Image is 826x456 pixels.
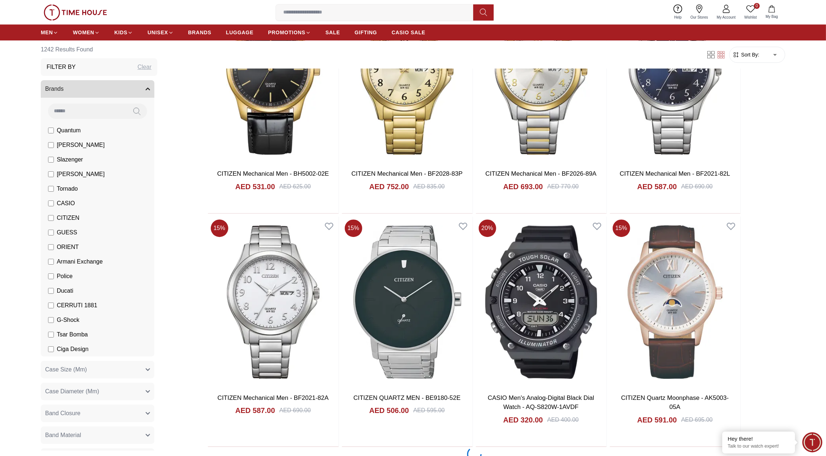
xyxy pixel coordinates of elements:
[686,3,712,22] a: Our Stores
[48,171,54,177] input: [PERSON_NAME]
[488,394,594,411] a: CASIO Men's Analog-Digital Black Dial Watch - AQ-S820W-1AVDF
[41,41,157,58] h6: 1242 Results Found
[637,415,677,425] h4: AED 591.00
[147,26,173,39] a: UNISEX
[226,29,254,36] span: LUGGAGE
[57,301,97,310] span: CERRUTI 1881
[41,29,53,36] span: MEN
[211,219,228,237] span: 15 %
[740,3,761,22] a: 0Wishlist
[235,405,275,416] h4: AED 587.00
[763,14,781,19] span: My Bag
[761,4,782,21] button: My Bag
[610,217,740,387] img: CITIZEN Quartz Moonphase - AK5003-05A
[345,219,362,237] span: 15 %
[279,406,311,415] div: AED 690.00
[688,15,711,20] span: Our Stores
[208,217,339,387] img: CITIZEN Mechanical Men - BF2021-82A
[41,26,58,39] a: MEN
[485,170,596,177] a: CITIZEN Mechanical Men - BF2026-89A
[48,346,54,352] input: Ciga Design
[621,394,729,411] a: CITIZEN Quartz Moonphase - AK5003-05A
[57,330,88,339] span: Tsar Bomba
[57,243,79,252] span: ORIENT
[188,29,212,36] span: BRANDS
[45,85,64,93] span: Brands
[57,170,105,179] span: [PERSON_NAME]
[57,126,81,135] span: Quantum
[613,219,630,237] span: 15 %
[48,244,54,250] input: ORIENT
[57,214,79,222] span: CITIZEN
[41,383,154,400] button: Case Diameter (Mm)
[369,182,409,192] h4: AED 752.00
[547,182,578,191] div: AED 770.00
[279,182,311,191] div: AED 625.00
[48,128,54,133] input: Quantum
[48,288,54,294] input: Ducati
[351,170,462,177] a: CITIZEN Mechanical Men - BF2028-83P
[57,155,83,164] span: Slazenger
[671,15,685,20] span: Help
[114,29,127,36] span: KIDS
[369,405,409,416] h4: AED 506.00
[47,63,76,71] h3: Filter By
[547,416,578,424] div: AED 400.00
[476,217,606,387] img: CASIO Men's Analog-Digital Black Dial Watch - AQ-S820W-1AVDF
[732,51,759,58] button: Sort By:
[740,51,759,58] span: Sort By:
[235,182,275,192] h4: AED 531.00
[670,3,686,22] a: Help
[503,415,543,425] h4: AED 320.00
[226,26,254,39] a: LUGGAGE
[217,394,328,401] a: CITIZEN Mechanical Men - BF2021-82A
[57,141,105,149] span: [PERSON_NAME]
[57,184,78,193] span: Tornado
[728,443,790,449] p: Talk to our watch expert!
[503,182,543,192] h4: AED 693.00
[138,63,151,71] div: Clear
[413,182,444,191] div: AED 835.00
[57,345,88,354] span: Ciga Design
[355,29,377,36] span: GIFTING
[45,365,87,374] span: Case Size (Mm)
[48,332,54,338] input: Tsar Bomba
[41,361,154,378] button: Case Size (Mm)
[392,29,426,36] span: CASIO SALE
[637,182,677,192] h4: AED 587.00
[754,3,760,9] span: 0
[57,257,103,266] span: Armani Exchange
[728,435,790,443] div: Hey there!
[268,29,305,36] span: PROMOTIONS
[681,416,712,424] div: AED 695.00
[188,26,212,39] a: BRANDS
[342,217,473,387] img: CITIZEN QUARTZ MEN - BE9180-52E
[147,29,168,36] span: UNISEX
[73,26,100,39] a: WOMEN
[714,15,739,20] span: My Account
[413,406,444,415] div: AED 595.00
[45,409,80,418] span: Band Closure
[114,26,133,39] a: KIDS
[802,432,822,452] div: Chat Widget
[45,431,81,440] span: Band Material
[45,387,99,396] span: Case Diameter (Mm)
[217,170,329,177] a: CITIZEN Mechanical Men - BH5002-02E
[48,273,54,279] input: Police
[57,199,75,208] span: CASIO
[48,157,54,163] input: Slazenger
[479,219,496,237] span: 20 %
[48,230,54,235] input: GUESS
[620,170,730,177] a: CITIZEN Mechanical Men - BF2021-82L
[355,26,377,39] a: GIFTING
[353,394,461,401] a: CITIZEN QUARTZ MEN - BE9180-52E
[325,26,340,39] a: SALE
[44,4,107,20] img: ...
[57,228,77,237] span: GUESS
[742,15,760,20] span: Wishlist
[681,182,712,191] div: AED 690.00
[73,29,94,36] span: WOMEN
